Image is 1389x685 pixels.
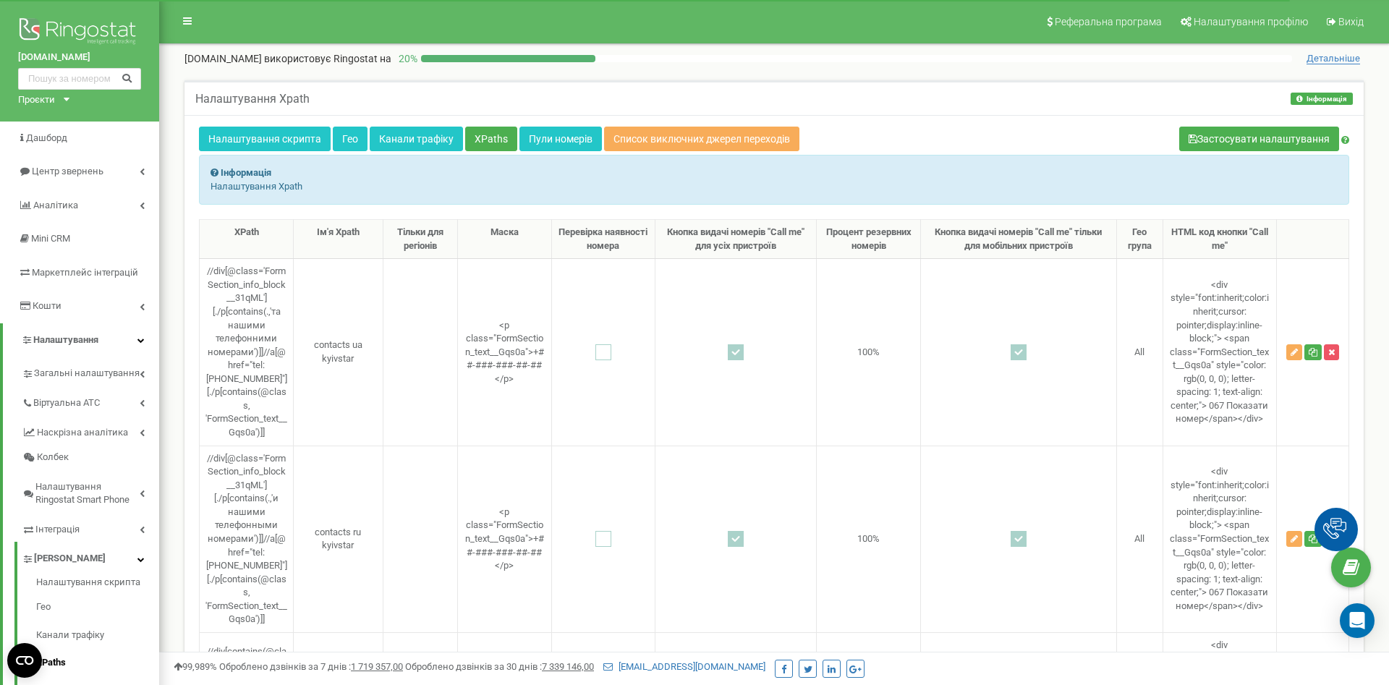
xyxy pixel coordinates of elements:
[551,220,655,259] th: Перевірка наявності номера
[18,68,141,90] input: Пошук за номером
[35,480,140,507] span: Налаштування Ringostat Smart Phone
[200,446,294,632] td: //div[@class='FormSection_info_block__31qML'][./p[contains(.,'и нашими телефонными номерами')]]//...
[1163,446,1276,632] td: <div style="font:inherit;color:inherit;cursor: pointer;display:inline-block;"> <span class="FormS...
[465,127,517,151] a: XPaths
[1340,603,1375,638] div: Open Intercom Messenger
[18,51,141,64] a: [DOMAIN_NAME]
[391,51,421,66] p: 20 %
[33,334,98,345] span: Налаштування
[18,14,141,51] img: Ringostat logo
[1055,16,1162,27] span: Реферальна програма
[1163,259,1276,446] td: <div style="font:inherit;color:inherit;cursor: pointer;display:inline-block;"> <span class="FormS...
[22,470,159,513] a: Налаштування Ringostat Smart Phone
[457,259,551,446] td: <p class="FormSection_text__Gqs0a">+##-###-###-##-##</p>
[22,542,159,571] a: [PERSON_NAME]
[33,200,78,210] span: Аналiтика
[457,446,551,632] td: <p class="FormSection_text__Gqs0a">+##-###-###-##-##</p>
[174,661,217,672] span: 99,989%
[22,386,159,416] a: Віртуальна АТС
[199,127,331,151] a: Налаштування скрипта
[405,661,594,672] span: Оброблено дзвінків за 30 днів :
[7,643,42,678] button: Open CMP widget
[3,323,159,357] a: Налаштування
[1307,53,1360,64] span: Детальніше
[383,220,457,259] th: Тільки для регіонів
[36,593,159,621] a: Гео
[31,233,70,244] span: Mini CRM
[920,220,1116,259] th: Кнопка видачі номерів "Call me" тільки для мобільних пристроїв
[370,127,463,151] a: Канали трафіку
[26,132,67,143] span: Дашборд
[1163,220,1276,259] th: HTML код кнопки "Call me"
[211,180,1338,194] p: Налаштування Xpath
[33,300,61,311] span: Кошти
[1116,446,1163,632] td: All
[655,220,817,259] th: Кнопка видачі номерів "Call me" для усіх пристроїв
[36,576,159,593] a: Налаштування скрипта
[37,451,69,464] span: Колбек
[294,446,383,632] td: contacts ru kyivstar
[457,220,551,259] th: Маска
[32,267,138,278] span: Маркетплейс інтеграцій
[36,621,159,650] a: Канали трафіку
[817,220,920,259] th: Процент резервних номерів
[264,53,391,64] span: використовує Ringostat на
[333,127,368,151] a: Гео
[219,661,403,672] span: Оброблено дзвінків за 7 днів :
[1116,220,1163,259] th: Гео група
[817,259,920,446] td: 100%
[1179,127,1339,151] button: Застосувати налаштування
[604,127,799,151] a: Список виключних джерел переходів
[351,661,403,672] u: 1 719 357,00
[221,167,271,178] strong: Інформація
[1338,16,1364,27] span: Вихід
[294,220,383,259] th: Ім'я Xpath
[22,513,159,543] a: Інтеграція
[22,416,159,446] a: Наскрізна аналітика
[34,552,106,566] span: [PERSON_NAME]
[603,661,765,672] a: [EMAIL_ADDRESS][DOMAIN_NAME]
[1291,93,1353,105] button: Інформація
[542,661,594,672] u: 7 339 146,00
[33,396,100,410] span: Віртуальна АТС
[1194,16,1308,27] span: Налаштування профілю
[36,649,159,677] a: XPaths
[294,259,383,446] td: contacts ua kyivstar
[22,357,159,386] a: Загальні налаштування
[18,93,55,107] div: Проєкти
[1116,259,1163,446] td: All
[817,446,920,632] td: 100%
[200,220,294,259] th: XPath
[22,445,159,470] a: Колбек
[195,93,310,106] h5: Налаштування Xpath
[37,426,128,440] span: Наскрізна аналітика
[32,166,103,176] span: Центр звернень
[35,523,80,537] span: Інтеграція
[519,127,602,151] a: Пули номерів
[34,367,140,380] span: Загальні налаштування
[184,51,391,66] p: [DOMAIN_NAME]
[200,259,294,446] td: //div[@class='FormSection_info_block__31qML'][./p[contains(.,'та нашими телефонними номерами')]]/...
